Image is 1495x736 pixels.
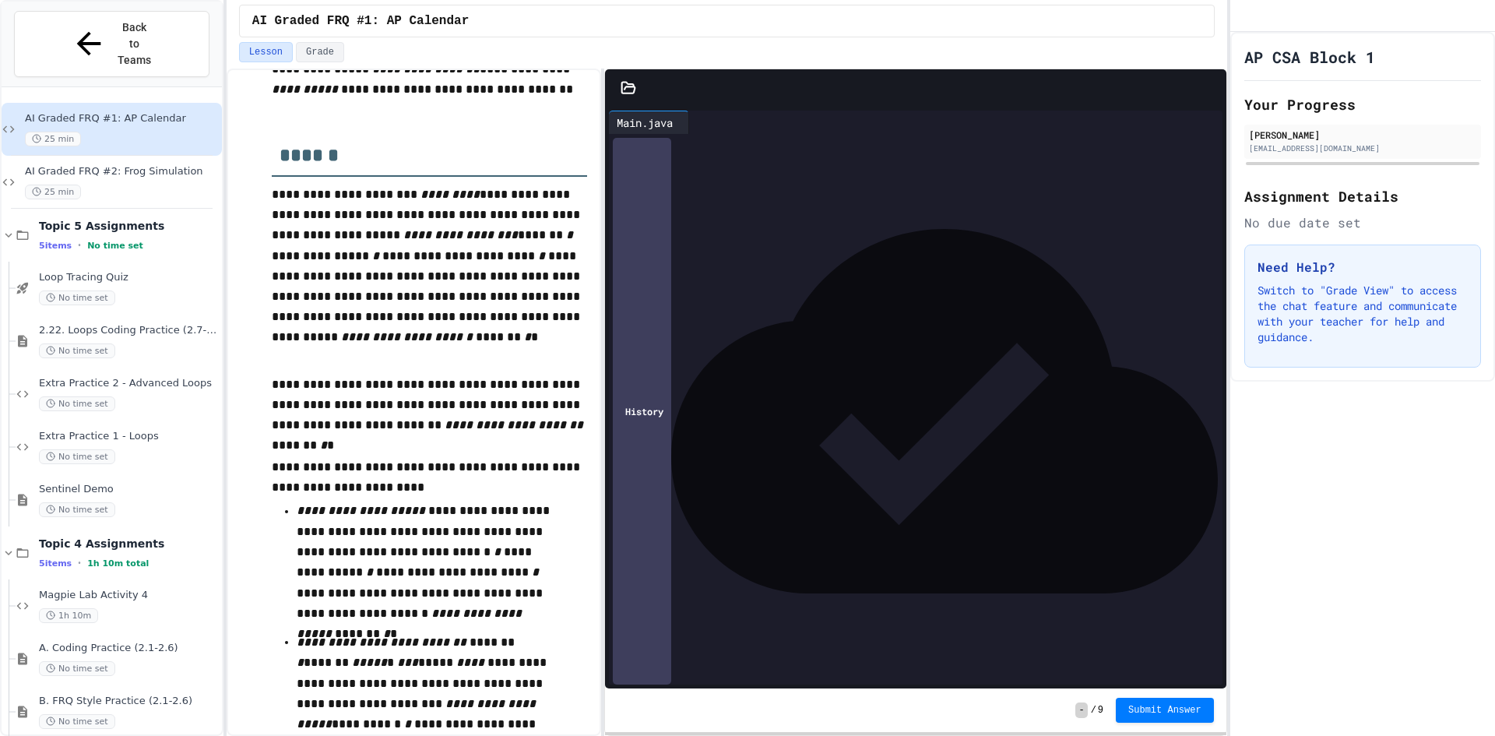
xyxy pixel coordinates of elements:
h2: Assignment Details [1244,185,1481,207]
span: 25 min [25,132,81,146]
span: No time set [39,714,115,729]
span: B. FRQ Style Practice (2.1-2.6) [39,695,219,708]
span: Magpie Lab Activity 4 [39,589,219,602]
span: Extra Practice 2 - Advanced Loops [39,377,219,390]
span: No time set [39,291,115,305]
span: No time set [39,343,115,358]
button: Lesson [239,42,293,62]
span: 1h 10m [39,608,98,623]
h2: Your Progress [1244,93,1481,115]
button: Grade [296,42,344,62]
span: Extra Practice 1 - Loops [39,430,219,443]
div: No due date set [1244,213,1481,232]
span: A. Coding Practice (2.1-2.6) [39,642,219,655]
span: 2.22. Loops Coding Practice (2.7-2.12) [39,324,219,337]
span: Loop Tracing Quiz [39,271,219,284]
span: Topic 4 Assignments [39,537,219,551]
span: 1h 10m total [87,558,149,569]
span: No time set [39,396,115,411]
span: No time set [39,661,115,676]
span: No time set [39,502,115,517]
div: [EMAIL_ADDRESS][DOMAIN_NAME] [1249,143,1476,154]
span: No time set [87,241,143,251]
h3: Need Help? [1258,258,1468,276]
span: 25 min [25,185,81,199]
p: Switch to "Grade View" to access the chat feature and communicate with your teacher for help and ... [1258,283,1468,345]
span: • [78,557,81,569]
span: No time set [39,449,115,464]
h1: AP CSA Block 1 [1244,46,1375,68]
span: AI Graded FRQ #2: Frog Simulation [25,165,219,178]
span: • [78,239,81,252]
span: 5 items [39,241,72,251]
span: Back to Teams [116,19,153,69]
span: 5 items [39,558,72,569]
span: AI Graded FRQ #1: AP Calendar [25,112,219,125]
div: [PERSON_NAME] [1249,128,1476,142]
button: Back to Teams [14,11,209,77]
span: AI Graded FRQ #1: AP Calendar [252,12,469,30]
span: Sentinel Demo [39,483,219,496]
span: Topic 5 Assignments [39,219,219,233]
